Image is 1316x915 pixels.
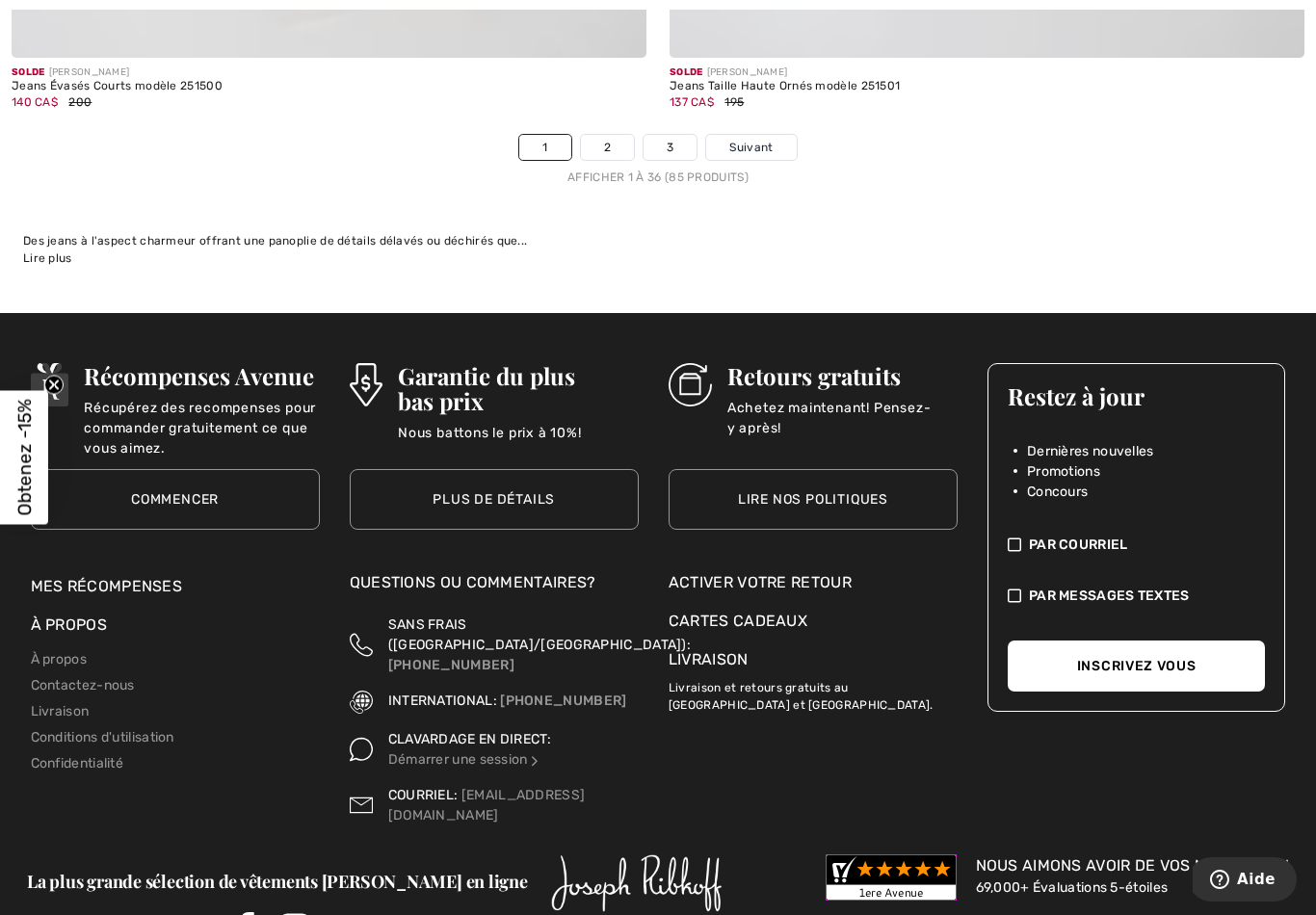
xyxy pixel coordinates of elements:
div: Nous aimons avoir de vos nouvelles! [976,854,1290,877]
img: Contact us [350,785,373,825]
img: Customer Reviews [826,854,957,901]
p: Livraison et retours gratuits au [GEOGRAPHIC_DATA] et [GEOGRAPHIC_DATA]. [669,671,958,714]
div: Des jeans à l'aspect charmeur offrant une panoplie de détails délavés ou déchirés que... [23,232,1293,249]
div: [PERSON_NAME] [12,65,223,80]
span: Suivant [729,139,773,156]
span: 200 [68,95,92,109]
img: Retours gratuits [669,363,712,406]
img: check [1008,586,1021,606]
button: Inscrivez vous [1008,640,1266,692]
p: Achetez maintenant! Pensez-y après! [727,398,958,436]
img: Récompenses Avenue [31,363,69,406]
a: [PHONE_NUMBER] [500,693,626,709]
span: Obtenez -15% [13,400,36,516]
a: Livraison [669,650,749,668]
a: Cartes Cadeaux [669,610,958,633]
a: Lire nos politiques [669,469,958,530]
a: [EMAIL_ADDRESS][DOMAIN_NAME] [388,787,586,823]
span: SANS FRAIS ([GEOGRAPHIC_DATA]/[GEOGRAPHIC_DATA]): [388,616,691,653]
div: Jeans Évasés Courts modèle 251500 [12,80,223,93]
a: Plus de détails [350,469,639,530]
p: Récupérez des recompenses pour commander gratuitement ce que vous aimez. [84,398,319,436]
img: Joseph Ribkoff [551,854,722,912]
img: International [350,691,373,714]
span: Solde [670,66,703,78]
div: [PERSON_NAME] [670,65,900,80]
span: 137 CA$ [670,95,714,109]
span: Solde [12,66,45,78]
span: Par messages textes [1029,586,1190,606]
a: [PHONE_NUMBER] [388,657,514,673]
span: Concours [1027,482,1088,502]
a: 3 [644,135,697,160]
p: Nous battons le prix à 10%! [398,423,639,461]
a: Activer votre retour [669,571,958,594]
a: Contactez-nous [31,677,135,693]
button: Close teaser [44,376,64,395]
img: Clavardage en direct [528,754,541,768]
a: Démarrer une session [388,751,541,768]
div: À propos [31,614,320,646]
h3: Retours gratuits [727,363,958,388]
a: Mes récompenses [31,577,183,595]
span: Lire plus [23,251,72,265]
img: Clavardage en direct [350,729,373,770]
a: 1 [519,135,570,160]
span: 195 [724,95,744,109]
div: Jeans Taille Haute Ornés modèle 251501 [670,80,900,93]
iframe: Ouvre un widget dans lequel vous pouvez trouver plus d’informations [1193,857,1297,905]
h3: Restez à jour [1008,383,1266,408]
h3: Récompenses Avenue [84,363,319,388]
span: La plus grande sélection de vêtements [PERSON_NAME] en ligne [27,870,528,893]
span: INTERNATIONAL: [388,693,497,709]
div: Questions ou commentaires? [350,571,639,604]
a: Livraison [31,703,90,719]
img: Garantie du plus bas prix [350,363,382,406]
a: Commencer [31,469,320,530]
a: 2 [581,135,634,160]
a: Conditions d'utilisation [31,729,174,745]
h3: Garantie du plus bas prix [398,363,639,413]
span: Dernières nouvelles [1027,441,1154,461]
span: Promotions [1027,461,1100,482]
img: Sans Frais (Canada/EU) [350,614,373,675]
span: COURRIEL: [388,787,459,803]
a: 69,000+ Évaluations 5-étoiles [976,879,1169,896]
span: CLAVARDAGE EN DIRECT: [388,731,551,747]
a: Confidentialité [31,755,124,771]
img: check [1008,535,1021,555]
a: Suivant [706,135,796,160]
a: À propos [31,651,87,667]
span: Par Courriel [1029,535,1128,555]
span: 140 CA$ [12,95,58,109]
